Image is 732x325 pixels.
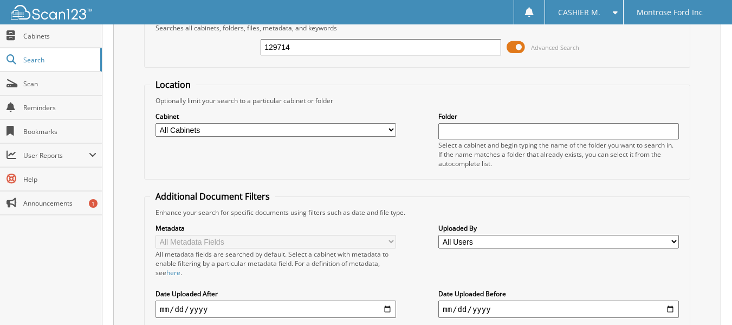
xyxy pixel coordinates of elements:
[89,199,98,208] div: 1
[23,55,95,65] span: Search
[438,224,679,233] label: Uploaded By
[150,190,275,202] legend: Additional Document Filters
[438,289,679,298] label: Date Uploaded Before
[156,112,396,121] label: Cabinet
[150,79,196,91] legend: Location
[156,224,396,233] label: Metadata
[156,250,396,277] div: All metadata fields are searched by default. Select a cabinet with metadata to enable filtering b...
[23,31,96,41] span: Cabinets
[23,199,96,208] span: Announcements
[150,23,684,33] div: Searches all cabinets, folders, files, metadata, and keywords
[23,127,96,136] span: Bookmarks
[438,141,679,168] div: Select a cabinet and begin typing the name of the folder you want to search in. If the name match...
[637,9,703,16] span: Montrose Ford Inc
[438,112,679,121] label: Folder
[150,208,684,217] div: Enhance your search for specific documents using filters such as date and file type.
[438,301,679,318] input: end
[23,151,89,160] span: User Reports
[558,9,600,16] span: CASHIER M.
[11,5,92,20] img: scan123-logo-white.svg
[166,268,180,277] a: here
[23,79,96,88] span: Scan
[150,96,684,105] div: Optionally limit your search to a particular cabinet or folder
[23,175,96,184] span: Help
[156,301,396,318] input: start
[531,43,579,52] span: Advanced Search
[23,103,96,112] span: Reminders
[156,289,396,298] label: Date Uploaded After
